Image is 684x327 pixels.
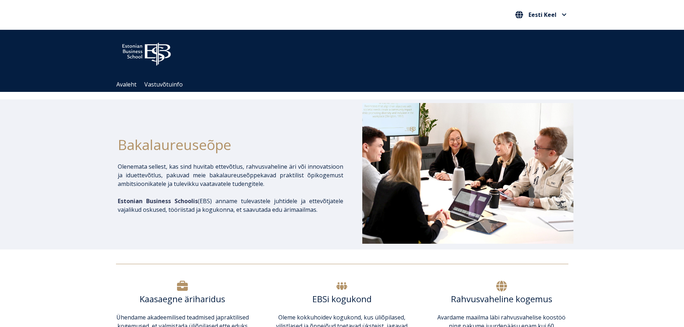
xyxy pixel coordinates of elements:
p: EBS) anname tulevastele juhtidele ja ettevõtjatele vajalikud oskused, tööriistad ja kogukonna, et... [118,197,343,214]
a: Avaleht [116,80,136,88]
div: Navigation Menu [112,77,579,92]
h6: Rahvusvaheline kogemus [435,294,568,304]
h6: EBSi kogukond [275,294,409,304]
span: Ühendame akadeemilised teadmised ja [116,313,220,321]
nav: Vali oma keel [513,9,568,21]
button: Eesti Keel [513,9,568,20]
span: ( [118,197,200,205]
h6: Kaasaegne äriharidus [116,294,249,304]
img: ebs_logo2016_white [116,37,177,68]
p: Olenemata sellest, kas sind huvitab ettevõtlus, rahvusvaheline äri või innovatsioon ja iduettevõt... [118,162,343,188]
img: Bakalaureusetudengid [362,103,573,244]
a: Vastuvõtuinfo [144,80,183,88]
h1: Bakalaureuseõpe [118,134,343,155]
span: Eesti Keel [529,12,557,18]
span: Estonian Business Schoolis [118,197,198,205]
